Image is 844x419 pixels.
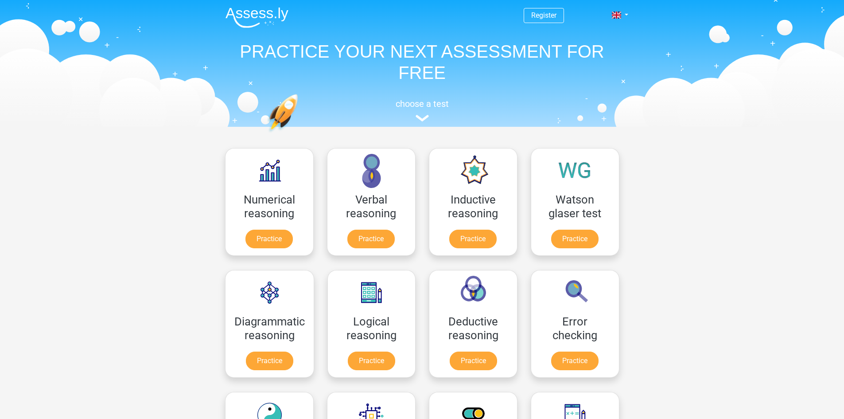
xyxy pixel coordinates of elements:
a: Practice [450,352,497,370]
a: Practice [348,352,395,370]
a: Practice [347,230,395,248]
img: Assessly [226,7,288,28]
a: Practice [551,352,599,370]
h5: choose a test [218,98,626,109]
img: assessment [416,115,429,121]
img: practice [267,94,332,174]
a: Practice [245,230,293,248]
a: Practice [551,230,599,248]
a: choose a test [218,98,626,122]
a: Practice [449,230,497,248]
a: Practice [246,352,293,370]
h1: PRACTICE YOUR NEXT ASSESSMENT FOR FREE [218,41,626,83]
a: Register [531,11,556,20]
